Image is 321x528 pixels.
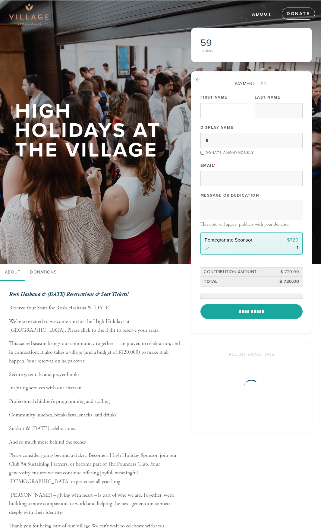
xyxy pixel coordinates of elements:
[261,81,264,86] span: 2
[200,37,212,49] span: 59
[9,317,182,335] p: We're so excited to welcome you for the High Holidays at [GEOGRAPHIC_DATA]. Please click to the r...
[247,9,276,20] a: About
[200,193,259,198] label: Message or dedication
[203,268,273,276] td: Contribution Amount
[9,304,182,312] p: Reserve Your Seats for Rosh Hashana & [DATE]
[9,451,182,486] p: Please consider going beyond a ticket. Become a High Holiday Sponsor, join our Club 54 Sustaining...
[203,277,273,286] td: Total
[200,95,228,100] label: First Name
[206,150,254,155] label: Donate Anonymously
[9,370,182,379] p: Security, rentals, and prayer books
[273,268,300,276] td: $ 720.00
[200,125,234,130] label: Display Name
[273,277,300,286] td: $ 720.00
[200,163,216,168] label: Email
[9,491,182,517] p: [PERSON_NAME] – giving with heart – is part of who we are. Together, we’re building a more compas...
[9,397,182,406] p: Professional children's programming and staffing
[255,95,281,100] label: Last Name
[9,291,128,298] b: Rosh Hashana & [DATE] Reservations & Seat Tickets!
[9,339,182,365] p: This sacred season brings our community together — in prayer, in celebration, and in connection. ...
[200,49,250,53] div: backers
[9,411,182,419] p: Community lunches, break-fasts, snacks, and drinks
[9,384,182,392] p: Inspiring services with our chazzan
[9,424,182,433] p: Sukkot & [DATE] celebrations
[297,245,298,250] div: 1
[290,237,298,243] span: 720
[257,81,268,86] span: /2
[9,3,49,25] img: Village-sdquare-png-1_0.png
[25,264,61,281] a: Donations
[200,81,303,87] div: Payment
[15,102,172,160] h1: High Holidays At The Village
[287,237,290,243] span: $
[9,438,182,447] p: And so much more behind the scenes
[214,163,216,168] span: This field is required.
[200,222,303,227] div: This note will appear publicly with your donation
[205,237,252,243] span: Pomegranate Sponsor
[282,8,315,20] a: Donate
